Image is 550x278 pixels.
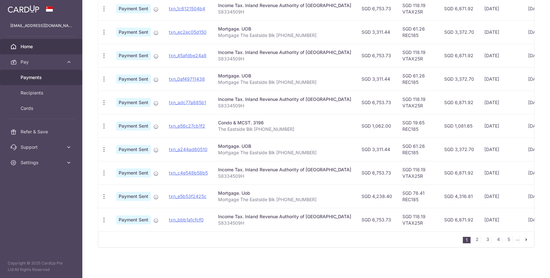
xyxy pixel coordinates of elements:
[439,44,479,67] td: SGD 6,871.92
[21,59,63,65] span: Pay
[397,208,439,231] td: SGD 118.19 VTAX25R
[218,56,351,62] p: S8334509H
[21,90,63,96] span: Recipients
[218,213,351,220] div: Income Tax. Inland Revenue Authority of [GEOGRAPHIC_DATA]
[169,193,206,199] a: txn_e5b53f2425c
[218,26,351,32] div: Mortgage. UOB
[397,184,439,208] td: SGD 78.41 REC185
[356,161,397,184] td: SGD 6,753.73
[218,79,351,85] p: Mortgage The Eastside Blk [PHONE_NUMBER]
[356,20,397,44] td: SGD 3,311.44
[439,208,479,231] td: SGD 6,871.92
[116,75,151,84] span: Payment Sent
[169,217,204,222] a: txn_bbb1a1cfcf0
[169,76,205,82] a: txn_0af49711438
[116,192,151,201] span: Payment Sent
[463,232,534,247] nav: pager
[116,4,151,13] span: Payment Sent
[479,91,523,114] td: [DATE]
[21,129,63,135] span: Refer & Save
[439,67,479,91] td: SGD 3,372.70
[356,114,397,138] td: SGD 1,062.00
[116,28,151,37] span: Payment Sent
[479,138,523,161] td: [DATE]
[479,67,523,91] td: [DATE]
[356,138,397,161] td: SGD 3,311.44
[169,147,207,152] a: txn_a244ad60510
[169,100,206,105] a: txn_adc77a885b1
[439,138,479,161] td: SGD 3,372.70
[218,49,351,56] div: Income Tax. Inland Revenue Authority of [GEOGRAPHIC_DATA]
[479,114,523,138] td: [DATE]
[356,44,397,67] td: SGD 6,753.73
[439,91,479,114] td: SGD 6,871.92
[169,123,205,129] a: txn_e56c27cb1f2
[356,67,397,91] td: SGD 3,311.44
[218,103,351,109] p: S8334509H
[116,168,151,177] span: Payment Sent
[116,98,151,107] span: Payment Sent
[397,91,439,114] td: SGD 118.19 VTAX25R
[439,20,479,44] td: SGD 3,372.70
[218,126,351,132] p: The Eastside Blk [PHONE_NUMBER]
[356,184,397,208] td: SGD 4,238.40
[505,236,513,243] a: 5
[218,190,351,196] div: Mortgage. Uob
[116,121,151,130] span: Payment Sent
[356,91,397,114] td: SGD 6,753.73
[218,173,351,179] p: S8334509H
[218,9,351,15] p: S8334509H
[116,51,151,60] span: Payment Sent
[218,220,351,226] p: S8334509H
[218,32,351,39] p: Mortgage The Eastside Blk [PHONE_NUMBER]
[21,159,63,166] span: Settings
[169,53,206,58] a: txn_45afdbe24a8
[116,145,151,154] span: Payment Sent
[10,22,72,29] p: [EMAIL_ADDRESS][DOMAIN_NAME]
[218,143,351,149] div: Mortgage. UOB
[397,114,439,138] td: SGD 19.65 REC185
[21,43,63,50] span: Home
[479,44,523,67] td: [DATE]
[218,166,351,173] div: Income Tax. Inland Revenue Authority of [GEOGRAPHIC_DATA]
[439,161,479,184] td: SGD 6,871.92
[439,184,479,208] td: SGD 4,316.81
[356,208,397,231] td: SGD 6,753.73
[218,120,351,126] div: Condo & MCST. 3196
[218,149,351,156] p: Mortgage The Eastside Blk [PHONE_NUMBER]
[479,20,523,44] td: [DATE]
[21,74,63,81] span: Payments
[439,114,479,138] td: SGD 1,081.65
[479,184,523,208] td: [DATE]
[484,236,491,243] a: 3
[169,6,205,11] a: txn_1c6121504b4
[494,236,502,243] a: 4
[218,2,351,9] div: Income Tax. Inland Revenue Authority of [GEOGRAPHIC_DATA]
[397,20,439,44] td: SGD 61.26 REC185
[516,236,520,243] li: ...
[21,105,63,112] span: Cards
[21,144,63,150] span: Support
[473,236,481,243] a: 2
[218,73,351,79] div: Mortgage. UOB
[169,29,206,35] a: txn_ec2ec05d150
[397,138,439,161] td: SGD 61.26 REC185
[479,161,523,184] td: [DATE]
[218,196,351,203] p: Mortgage The Eastside Blk [PHONE_NUMBER]
[397,44,439,67] td: SGD 118.19 VTAX25R
[218,96,351,103] div: Income Tax. Inland Revenue Authority of [GEOGRAPHIC_DATA]
[479,208,523,231] td: [DATE]
[116,215,151,224] span: Payment Sent
[397,67,439,91] td: SGD 61.26 REC185
[8,5,39,13] img: CardUp
[463,237,471,243] li: 1
[397,161,439,184] td: SGD 118.19 VTAX25R
[169,170,208,175] a: txn_c4e548b58b5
